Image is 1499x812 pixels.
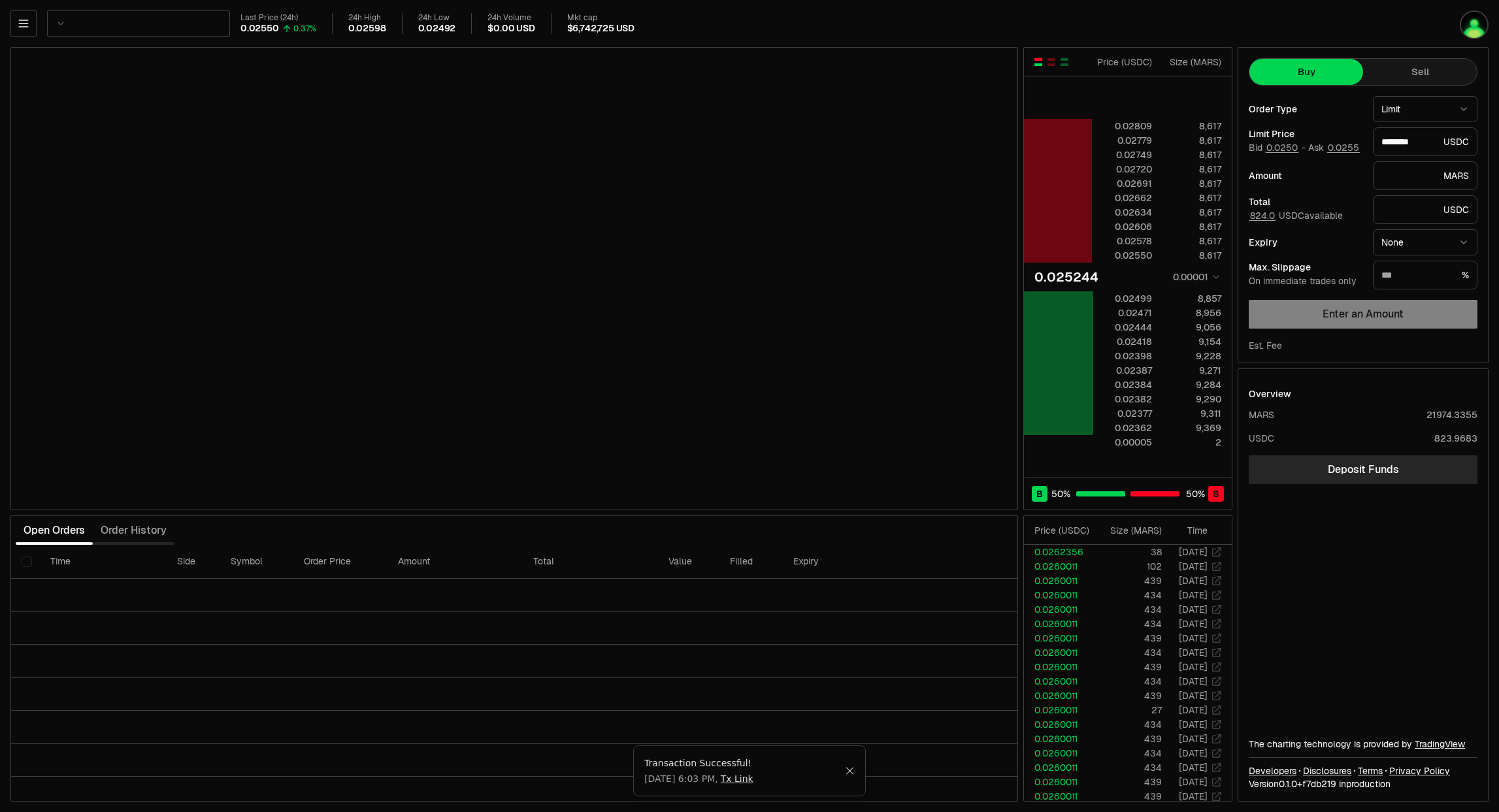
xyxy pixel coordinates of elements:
[1163,421,1221,434] div: 9,369
[1051,487,1070,500] span: 50 %
[1095,703,1162,717] td: 27
[1094,120,1152,133] div: 0.02809
[93,517,174,544] button: Order History
[1249,105,1362,114] div: Order Type
[1095,732,1162,746] td: 439
[1249,408,1274,421] div: MARS
[1094,235,1152,248] div: 0.02578
[1024,760,1095,775] td: 0.0260011
[1163,335,1221,348] div: 9,154
[1179,546,1208,558] time: [DATE]
[1094,378,1152,391] div: 0.02384
[1095,631,1162,645] td: 439
[1094,206,1152,219] div: 0.02634
[1249,129,1362,138] div: Limit Price
[1179,704,1208,716] time: [DATE]
[1179,747,1208,759] time: [DATE]
[1024,703,1095,717] td: 0.0260011
[1249,432,1274,445] div: USDC
[1373,161,1477,190] div: MARS
[293,24,316,34] div: 0.37%
[1024,559,1095,574] td: 0.0260011
[1095,660,1162,674] td: 439
[1358,764,1383,777] a: Terms
[348,23,386,35] div: 0.02598
[1163,349,1221,363] div: 9,228
[1106,524,1162,537] div: Size ( MARS )
[1308,142,1360,154] span: Ask
[1095,545,1162,559] td: 38
[1302,778,1336,790] span: f7db2199994d7c40918c4746e4b03054036fcb36
[1163,148,1221,161] div: 8,617
[1095,689,1162,703] td: 439
[1095,717,1162,732] td: 434
[1249,210,1276,221] button: 824.0
[1024,674,1095,689] td: 0.0260011
[487,23,535,35] div: $0.00 USD
[167,545,221,579] th: Side
[11,48,1017,510] iframe: Financial Chart
[1179,661,1208,673] time: [DATE]
[1179,575,1208,587] time: [DATE]
[1249,777,1477,790] div: Version 0.1.0 + in production
[1024,660,1095,674] td: 0.0260011
[1363,59,1477,85] button: Sell
[1163,235,1221,248] div: 8,617
[1046,57,1057,67] button: Show Sell Orders Only
[348,13,386,23] div: 24h High
[1094,364,1152,377] div: 0.02387
[1461,12,1487,38] img: pump mars
[1373,96,1477,122] button: Limit
[1024,602,1095,617] td: 0.0260011
[1249,339,1282,352] div: Est. Fee
[1024,574,1095,588] td: 0.0260011
[387,545,523,579] th: Amount
[1249,238,1362,247] div: Expiry
[1163,364,1221,377] div: 9,271
[1094,349,1152,363] div: 0.02398
[1303,764,1351,777] a: Disclosures
[721,772,753,785] a: Tx Link
[1024,588,1095,602] td: 0.0260011
[240,23,279,35] div: 0.02550
[293,545,387,579] th: Order Price
[1095,602,1162,617] td: 434
[658,545,719,579] th: Value
[1213,487,1219,500] span: S
[40,545,166,579] th: Time
[1095,645,1162,660] td: 434
[1163,163,1221,176] div: 8,617
[1186,487,1205,500] span: 50 %
[1059,57,1070,67] button: Show Buy Orders Only
[1163,321,1221,334] div: 9,056
[1373,261,1477,289] div: %
[240,13,316,23] div: Last Price (24h)
[1024,617,1095,631] td: 0.0260011
[1173,524,1208,537] div: Time
[1094,335,1152,348] div: 0.02418
[1095,789,1162,804] td: 439
[1163,191,1221,204] div: 8,617
[1163,134,1221,147] div: 8,617
[16,517,93,544] button: Open Orders
[1249,210,1343,221] span: USDC available
[1094,421,1152,434] div: 0.02362
[1179,733,1208,745] time: [DATE]
[1094,134,1152,147] div: 0.02779
[1373,195,1477,224] div: USDC
[1094,56,1152,69] div: Price ( USDC )
[1179,560,1208,572] time: [DATE]
[523,545,658,579] th: Total
[1094,292,1152,305] div: 0.02499
[1179,690,1208,702] time: [DATE]
[1034,524,1095,537] div: Price ( USDC )
[1094,321,1152,334] div: 0.02444
[1179,589,1208,601] time: [DATE]
[783,545,904,579] th: Expiry
[1094,148,1152,161] div: 0.02749
[1389,764,1450,777] a: Privacy Policy
[1163,292,1221,305] div: 8,857
[1094,436,1152,449] div: 0.00005
[1024,717,1095,732] td: 0.0260011
[845,766,855,776] button: Close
